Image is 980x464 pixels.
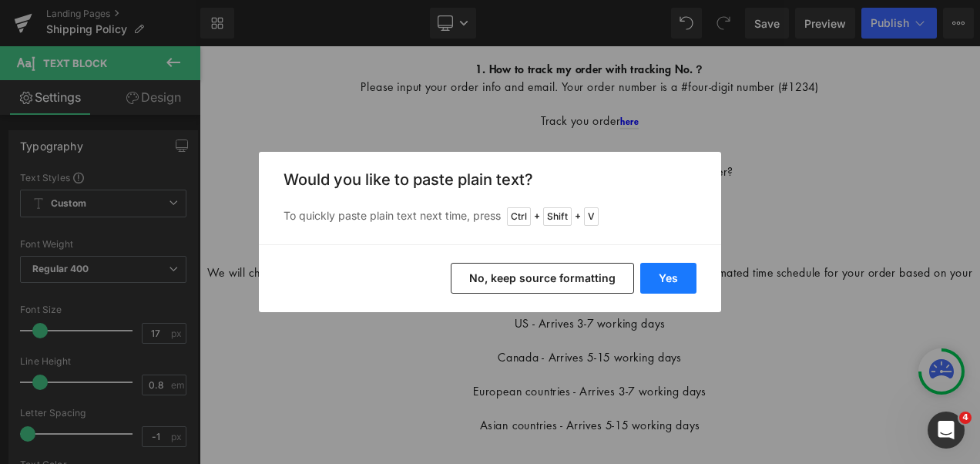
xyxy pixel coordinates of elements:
[959,412,972,424] span: 4
[575,209,581,224] span: +
[284,170,696,189] h3: Would you like to paste plain text?
[502,81,525,99] a: here
[534,209,540,224] span: +
[543,207,572,226] span: Shift
[284,207,696,226] p: To quickly paste plain text next time, press
[507,207,531,226] span: Ctrl
[640,263,696,294] button: Yes
[928,412,965,449] iframe: Intercom live chat
[408,220,520,238] strong: Standard Shipping
[584,207,599,226] span: V
[451,263,634,294] button: No, keep source formatting
[329,17,602,35] strong: 1. How to track my order with tracking No.？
